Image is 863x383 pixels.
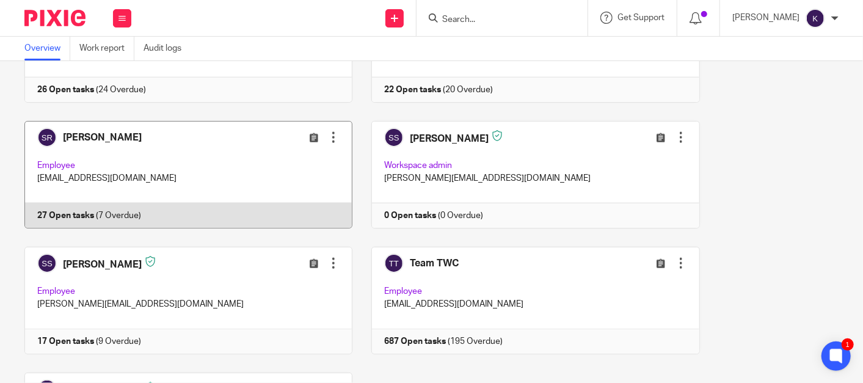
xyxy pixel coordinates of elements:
a: Audit logs [144,37,191,60]
div: 1 [842,338,854,351]
a: Overview [24,37,70,60]
a: Work report [79,37,134,60]
input: Search [441,15,551,26]
img: Pixie [24,10,86,26]
p: [PERSON_NAME] [732,12,799,24]
img: svg%3E [806,9,825,28]
span: Get Support [617,13,665,22]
